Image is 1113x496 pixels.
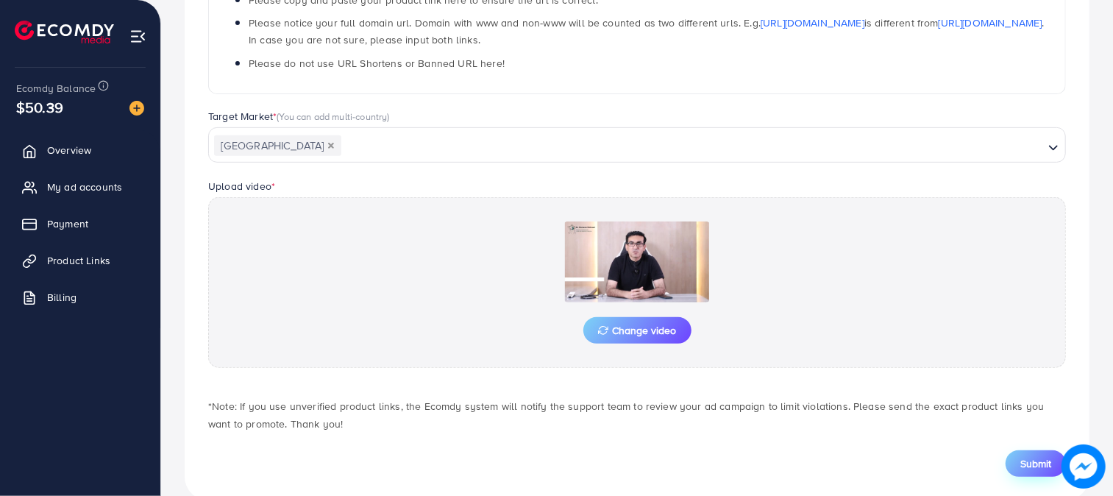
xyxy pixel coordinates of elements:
[1020,456,1051,471] span: Submit
[249,15,1045,47] span: Please notice your full domain url. Domain with www and non-www will be counted as two different ...
[208,397,1066,433] p: *Note: If you use unverified product links, the Ecomdy system will notify the support team to rev...
[11,283,149,312] a: Billing
[277,110,389,123] span: (You can add multi-country)
[249,56,505,71] span: Please do not use URL Shortens or Banned URL here!
[47,180,122,194] span: My ad accounts
[583,317,691,344] button: Change video
[47,143,91,157] span: Overview
[11,172,149,202] a: My ad accounts
[129,28,146,45] img: menu
[208,127,1066,163] div: Search for option
[11,135,149,165] a: Overview
[11,246,149,275] a: Product Links
[598,325,677,336] span: Change video
[47,290,77,305] span: Billing
[16,81,96,96] span: Ecomdy Balance
[939,15,1042,30] a: [URL][DOMAIN_NAME]
[208,179,275,194] label: Upload video
[343,135,1042,157] input: Search for option
[47,216,88,231] span: Payment
[761,15,864,30] a: [URL][DOMAIN_NAME]
[47,253,110,268] span: Product Links
[16,96,63,118] span: $50.39
[11,209,149,238] a: Payment
[1006,450,1066,477] button: Submit
[129,101,144,116] img: image
[208,109,390,124] label: Target Market
[15,21,114,43] img: logo
[327,142,335,149] button: Deselect Pakistan
[563,222,711,302] img: Preview Image
[1063,446,1104,487] img: image
[214,135,341,156] span: [GEOGRAPHIC_DATA]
